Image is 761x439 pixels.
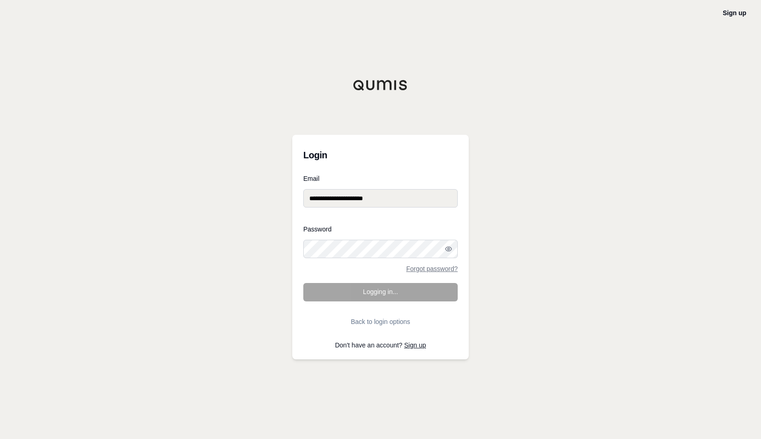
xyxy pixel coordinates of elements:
label: Email [303,175,458,182]
a: Sign up [723,9,746,17]
a: Sign up [404,341,426,349]
button: Back to login options [303,312,458,331]
h3: Login [303,146,458,164]
p: Don't have an account? [303,342,458,348]
img: Qumis [353,80,408,91]
a: Forgot password? [406,266,458,272]
label: Password [303,226,458,232]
